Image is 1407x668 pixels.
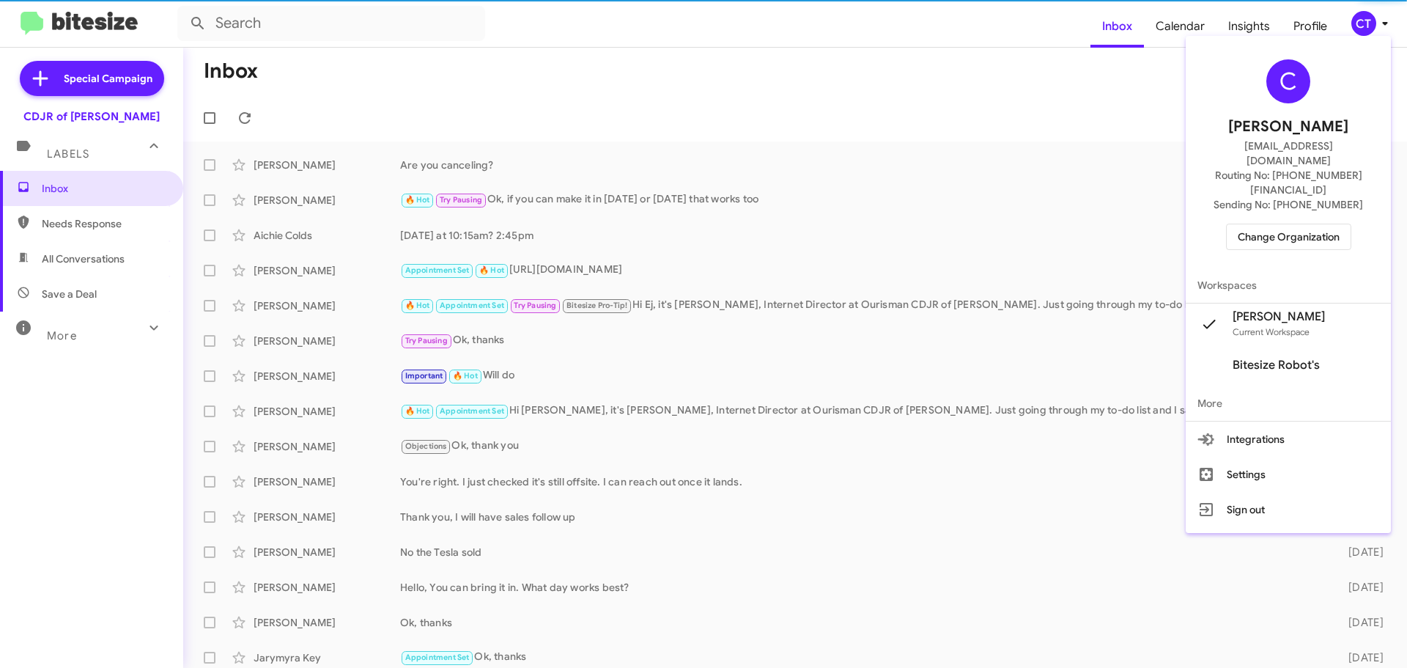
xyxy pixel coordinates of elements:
button: Settings [1186,457,1391,492]
span: More [1186,386,1391,421]
span: Change Organization [1238,224,1340,249]
span: [PERSON_NAME] [1228,115,1348,139]
span: Workspaces [1186,268,1391,303]
span: [PERSON_NAME] [1233,309,1325,324]
span: Current Workspace [1233,326,1310,337]
span: Sending No: [PHONE_NUMBER] [1214,197,1363,212]
span: Routing No: [PHONE_NUMBER][FINANCIAL_ID] [1203,168,1373,197]
button: Sign out [1186,492,1391,527]
span: Bitesize Robot's [1233,358,1320,372]
button: Integrations [1186,422,1391,457]
span: [EMAIL_ADDRESS][DOMAIN_NAME] [1203,139,1373,168]
button: Change Organization [1226,224,1351,250]
div: C [1266,59,1310,103]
